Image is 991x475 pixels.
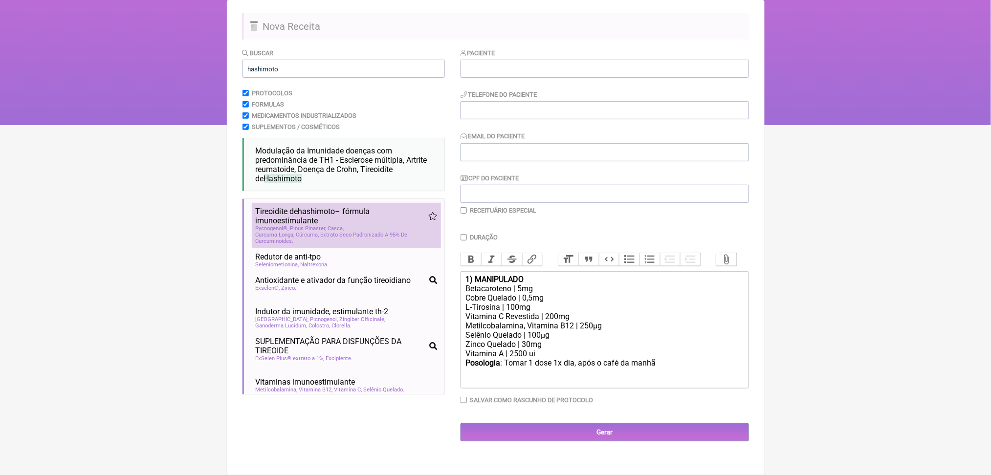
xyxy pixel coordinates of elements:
span: ExSelen Plus® extrato a 1% [256,355,325,362]
div: Cobre Quelado | 0,5mg [465,293,743,302]
button: Heading [558,253,579,266]
span: Hashimoto [264,174,302,183]
label: Email do Paciente [461,132,525,140]
span: Ganoderma Lucidum [256,323,308,329]
span: Metilcobalamina, Vitamina B12 [256,387,333,393]
div: Metilcobalamina, Vitamina B12 | 250µg [465,321,743,330]
button: Increase Level [680,253,701,266]
button: Link [522,253,543,266]
span: Curcuma Longa, Cúrcuma, Extrato Seco Padronizado A 95% De Curcuminoides [256,232,437,244]
span: Zingiber Officinale [340,316,386,323]
span: Antioxidante e ativador da função tireoidiano [256,276,411,285]
label: Protocolos [252,89,292,97]
h2: Nova Receita [242,13,749,40]
span: Vitaminas imunoestimulante [256,377,355,387]
button: Numbers [639,253,660,266]
span: Selênio Quelado [364,387,405,393]
div: Zinco Quelado | 30mg [465,340,743,349]
span: Pycnogenol®, Pinus Pinaster, Casca [256,225,344,232]
input: exemplo: emagrecimento, ansiedade [242,60,445,78]
span: Exselen® [256,285,280,291]
span: Redutor de anti-tpo [256,252,321,261]
button: Strikethrough [502,253,522,266]
span: Vitamina C [334,387,362,393]
div: L-Tirosina | 100mg [465,302,743,312]
span: hashimoto [298,207,335,216]
button: Code [599,253,619,266]
button: Quote [578,253,599,266]
span: [GEOGRAPHIC_DATA] [256,316,309,323]
button: Decrease Level [660,253,681,266]
span: Tireoidite de – fórmula imunoestimulante [256,207,428,225]
label: Formulas [252,101,284,108]
label: Salvar como rascunho de Protocolo [470,396,593,404]
label: Buscar [242,49,274,57]
div: : Tomar 1 dose 1x dia, após o café da manhã ㅤ [465,358,743,378]
span: Modulação da Imunidade doenças com predominância de TH1 - Esclerose múltipla, Artrite reumatoide,... [256,146,427,183]
div: Selênio Quelado | 100µg [465,330,743,340]
span: Indutor da imunidade, estimulante th-2 [256,307,389,316]
span: Seleniometionina [256,261,299,268]
input: Gerar [461,423,749,441]
label: Receituário Especial [470,207,536,214]
label: Suplementos / Cosméticos [252,123,340,130]
label: CPF do Paciente [461,174,519,182]
button: Bullets [619,253,639,266]
label: Duração [470,234,498,241]
button: Italic [481,253,502,266]
span: Picnogenol [310,316,338,323]
span: Colostro [309,323,330,329]
button: Bold [461,253,482,266]
strong: Posologia [465,358,500,367]
span: Zinco [282,285,297,291]
div: Vitamina A | 2500 ui [465,349,743,358]
label: Medicamentos Industrializados [252,112,356,119]
span: Clorella [332,323,352,329]
label: Telefone do Paciente [461,91,537,98]
span: Excipiente [326,355,353,362]
span: Naltrexona [301,261,329,268]
strong: 1) MANIPULADO [465,275,524,284]
div: Vitamina C Revestida | 200mg [465,312,743,321]
span: SUPLEMENTAÇÃO PARA DISFUNÇÕES DA TIREOIDE [256,337,425,355]
div: Betacaroteno | 5mg [465,284,743,293]
label: Paciente [461,49,495,57]
button: Attach Files [716,253,737,266]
